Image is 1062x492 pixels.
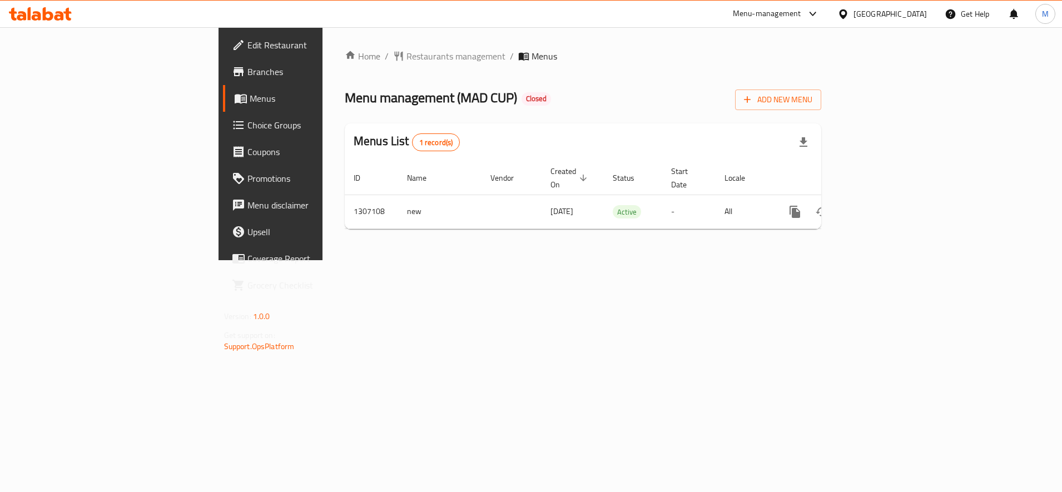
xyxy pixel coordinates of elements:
[733,7,801,21] div: Menu-management
[808,198,835,225] button: Change Status
[407,171,441,185] span: Name
[247,279,387,292] span: Grocery Checklist
[224,339,295,354] a: Support.OpsPlatform
[223,272,396,299] a: Grocery Checklist
[550,204,573,218] span: [DATE]
[413,137,460,148] span: 1 record(s)
[253,309,270,324] span: 1.0.0
[345,85,517,110] span: Menu management ( MAD CUP )
[613,171,649,185] span: Status
[223,138,396,165] a: Coupons
[522,94,551,103] span: Closed
[522,92,551,106] div: Closed
[406,49,505,63] span: Restaurants management
[247,65,387,78] span: Branches
[393,49,505,63] a: Restaurants management
[224,309,251,324] span: Version:
[247,225,387,238] span: Upsell
[735,90,821,110] button: Add New Menu
[398,195,482,228] td: new
[247,145,387,158] span: Coupons
[247,38,387,52] span: Edit Restaurant
[223,32,396,58] a: Edit Restaurant
[223,85,396,112] a: Menus
[613,206,641,218] span: Active
[223,112,396,138] a: Choice Groups
[224,328,275,342] span: Get support on:
[724,171,760,185] span: Locale
[613,205,641,218] div: Active
[223,218,396,245] a: Upsell
[223,192,396,218] a: Menu disclaimer
[671,165,702,191] span: Start Date
[412,133,460,151] div: Total records count
[716,195,773,228] td: All
[773,161,897,195] th: Actions
[790,129,817,156] div: Export file
[490,171,528,185] span: Vendor
[223,245,396,272] a: Coverage Report
[744,93,812,107] span: Add New Menu
[1042,8,1049,20] span: M
[223,165,396,192] a: Promotions
[662,195,716,228] td: -
[247,118,387,132] span: Choice Groups
[247,172,387,185] span: Promotions
[532,49,557,63] span: Menus
[853,8,927,20] div: [GEOGRAPHIC_DATA]
[354,171,375,185] span: ID
[354,133,460,151] h2: Menus List
[550,165,590,191] span: Created On
[247,198,387,212] span: Menu disclaimer
[345,161,897,229] table: enhanced table
[250,92,387,105] span: Menus
[247,252,387,265] span: Coverage Report
[510,49,514,63] li: /
[782,198,808,225] button: more
[223,58,396,85] a: Branches
[345,49,821,63] nav: breadcrumb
